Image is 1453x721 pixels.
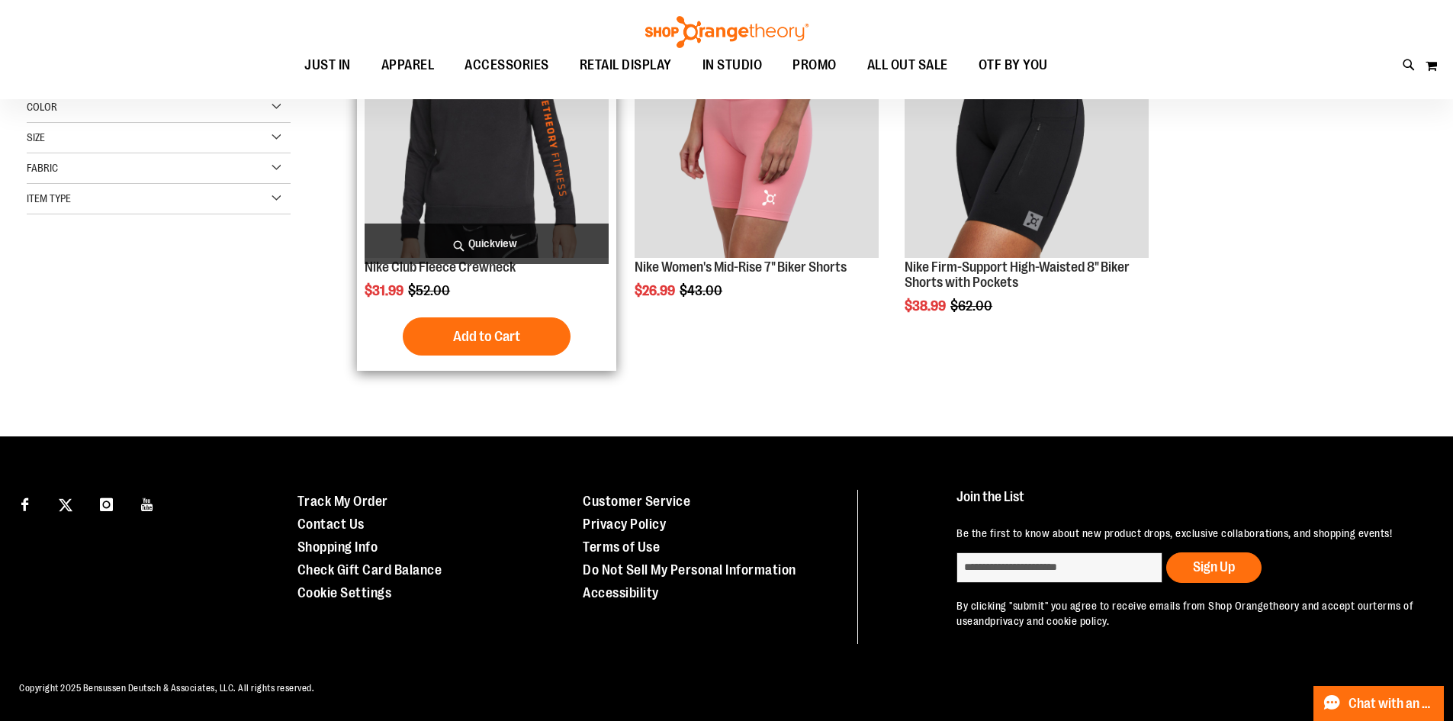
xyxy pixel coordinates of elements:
[956,490,1418,518] h4: Join the List
[950,298,995,314] span: $62.00
[297,517,365,532] a: Contact Us
[365,283,406,298] span: $31.99
[134,490,161,517] a: Visit our Youtube page
[403,317,571,356] button: Add to Cart
[583,585,659,600] a: Accessibility
[702,48,763,82] span: IN STUDIO
[27,192,71,204] span: Item Type
[1166,552,1262,583] button: Sign Up
[453,328,520,345] span: Add to Cart
[27,131,45,143] span: Size
[408,283,452,298] span: $52.00
[635,14,879,260] a: Product image for Nike Mid-Rise 7in Biker ShortsSALE
[297,539,378,555] a: Shopping Info
[905,14,1149,258] img: Product image for Nike Firm-Support High-Waisted 8in Biker Shorts with Pockets
[635,259,847,275] a: Nike Women's Mid-Rise 7" Biker Shorts
[19,683,314,694] span: Copyright 2025 Bensussen Deutsch & Associates, LLC. All rights reserved.
[956,600,1413,627] a: terms of use
[583,562,796,578] a: Do Not Sell My Personal Information
[365,224,609,264] a: Quickview
[979,48,1048,82] span: OTF BY YOU
[627,6,886,337] div: product
[53,490,79,517] a: Visit our X page
[297,494,388,509] a: Track My Order
[583,494,690,509] a: Customer Service
[956,598,1418,629] p: By clicking "submit" you agree to receive emails from Shop Orangetheory and accept our and
[897,6,1156,352] div: product
[583,539,660,555] a: Terms of Use
[905,259,1130,290] a: Nike Firm-Support High-Waisted 8" Biker Shorts with Pockets
[59,498,72,512] img: Twitter
[465,48,549,82] span: ACCESSORIES
[867,48,948,82] span: ALL OUT SALE
[1313,686,1445,721] button: Chat with an Expert
[365,14,609,258] img: Product image for Nike Club Fleece Crewneck
[792,48,837,82] span: PROMO
[956,552,1162,583] input: enter email
[357,6,616,371] div: product
[93,490,120,517] a: Visit our Instagram page
[643,16,811,48] img: Shop Orangetheory
[365,14,609,260] a: Product image for Nike Club Fleece CrewneckSALE
[365,259,516,275] a: Nike Club Fleece Crewneck
[27,101,57,113] span: Color
[1193,559,1235,575] span: Sign Up
[580,48,672,82] span: RETAIL DISPLAY
[11,490,38,517] a: Visit our Facebook page
[635,14,879,258] img: Product image for Nike Mid-Rise 7in Biker Shorts
[956,526,1418,541] p: Be the first to know about new product drops, exclusive collaborations, and shopping events!
[27,162,58,174] span: Fabric
[635,283,677,298] span: $26.99
[381,48,435,82] span: APPAREL
[304,48,351,82] span: JUST IN
[990,615,1109,627] a: privacy and cookie policy.
[297,562,442,578] a: Check Gift Card Balance
[680,283,725,298] span: $43.00
[583,517,666,532] a: Privacy Policy
[1349,697,1435,711] span: Chat with an Expert
[905,14,1149,260] a: Product image for Nike Firm-Support High-Waisted 8in Biker Shorts with PocketsSALE
[297,585,392,600] a: Cookie Settings
[905,298,948,314] span: $38.99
